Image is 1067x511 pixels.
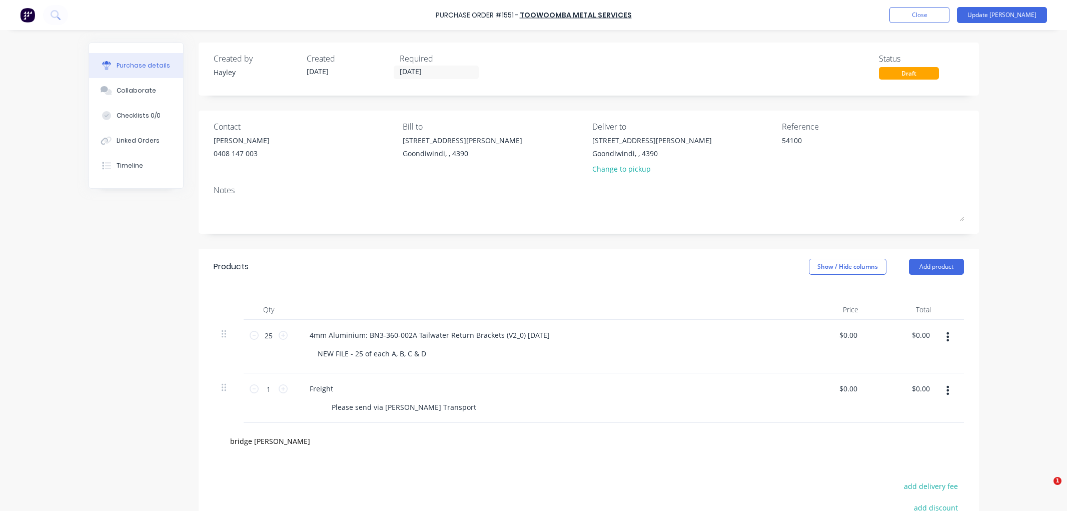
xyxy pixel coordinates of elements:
span: 1 [1053,477,1061,485]
div: Hayley [214,67,299,78]
button: Checklists 0/0 [89,103,183,128]
button: add delivery fee [898,479,964,492]
button: Linked Orders [89,128,183,153]
div: Reference [782,121,964,133]
div: Draft [879,67,939,80]
button: Close [889,7,949,23]
div: Timeline [117,161,143,170]
div: Checklists 0/0 [117,111,161,120]
div: 0408 147 003 [214,148,270,159]
div: Products [214,261,249,273]
textarea: 54100 [782,135,907,158]
div: Goondiwindi, , 4390 [403,148,522,159]
div: Change to pickup [592,164,712,174]
div: Required [400,53,485,65]
div: Created [307,53,392,65]
div: Deliver to [592,121,774,133]
a: Toowoomba Metal Services [520,10,632,20]
div: Bill to [403,121,585,133]
div: [STREET_ADDRESS][PERSON_NAME] [403,135,522,146]
button: Show / Hide columns [809,259,886,275]
button: Purchase details [89,53,183,78]
div: NEW FILE - 25 of each A, B, C & D [310,346,434,361]
div: Collaborate [117,86,156,95]
button: Add product [909,259,964,275]
div: [PERSON_NAME] [214,135,270,146]
div: Purchase Order #1551 - [436,10,519,21]
div: Please send via [PERSON_NAME] Transport [328,400,480,414]
button: Update [PERSON_NAME] [957,7,1047,23]
div: [STREET_ADDRESS][PERSON_NAME] [592,135,712,146]
button: Timeline [89,153,183,178]
div: Freight [302,381,341,396]
div: Purchase details [117,61,170,70]
div: Total [866,300,939,320]
div: Qty [244,300,294,320]
div: Contact [214,121,396,133]
input: Start typing to add a product... [230,431,430,451]
button: Collaborate [89,78,183,103]
div: Goondiwindi, , 4390 [592,148,712,159]
div: Linked Orders [117,136,160,145]
iframe: Intercom live chat [1033,477,1057,501]
div: 4mm Aluminium: BN3-360-002A Tailwater Return Brackets (V2_0) [DATE] [302,328,558,342]
img: Factory [20,8,35,23]
div: Created by [214,53,299,65]
div: Price [794,300,866,320]
div: Status [879,53,964,65]
div: Notes [214,184,964,196]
